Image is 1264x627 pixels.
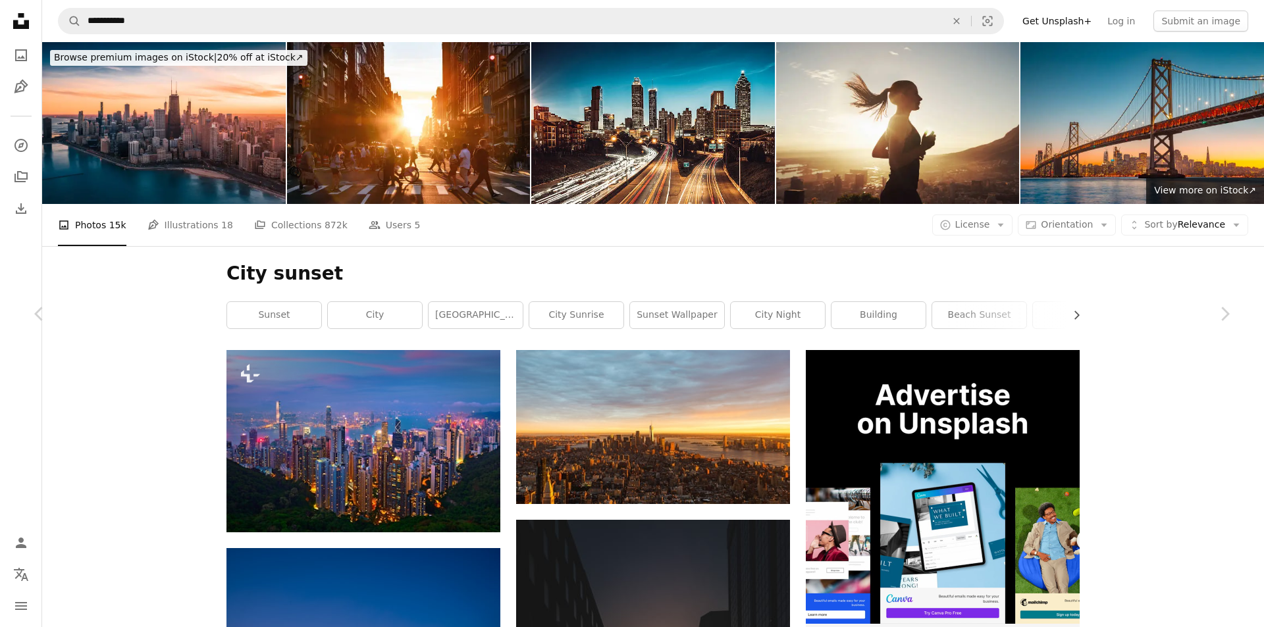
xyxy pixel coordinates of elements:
[731,302,825,328] a: city night
[287,42,531,204] img: People walking through the busy intersection at 5th Avenue and 23rd Street in New York City on a ...
[8,593,34,619] button: Menu
[58,8,1004,34] form: Find visuals sitewide
[226,262,1080,286] h1: City sunset
[429,302,523,328] a: [GEOGRAPHIC_DATA]
[8,132,34,159] a: Explore
[42,42,315,74] a: Browse premium images on iStock|20% off at iStock↗
[1185,251,1264,377] a: Next
[1041,219,1093,230] span: Orientation
[1033,302,1127,328] a: urban
[1144,218,1225,232] span: Relevance
[8,164,34,190] a: Collections
[8,74,34,100] a: Illustrations
[8,561,34,588] button: Language
[942,9,971,34] button: Clear
[50,50,307,66] div: 20% off at iStock ↗
[932,302,1026,328] a: beach sunset
[932,214,1013,236] button: License
[1153,11,1248,32] button: Submit an image
[1146,178,1264,204] a: View more on iStock↗
[1014,11,1099,32] a: Get Unsplash+
[972,9,1003,34] button: Visual search
[226,435,500,447] a: Road in Norwegian fjord. Lofoten islands, Norway
[59,9,81,34] button: Search Unsplash
[531,42,775,204] img: Atlanta Skyline at Dusk
[776,42,1020,204] img: Run with the sun
[529,302,623,328] a: city sunrise
[1154,185,1256,195] span: View more on iStock ↗
[955,219,990,230] span: License
[325,218,348,232] span: 872k
[221,218,233,232] span: 18
[1099,11,1143,32] a: Log in
[8,530,34,556] a: Log in / Sign up
[1020,42,1264,204] img: San Francisco skyline with Oakland Bay Bridge at sunset, California, USA
[806,350,1080,624] img: file-1635990755334-4bfd90f37242image
[516,350,790,504] img: aerial photography of cityscape
[227,302,321,328] a: sunset
[369,204,421,246] a: Users 5
[328,302,422,328] a: city
[254,204,348,246] a: Collections 872k
[1065,302,1080,328] button: scroll list to the right
[8,42,34,68] a: Photos
[630,302,724,328] a: sunset wallpaper
[226,350,500,532] img: Road in Norwegian fjord. Lofoten islands, Norway
[42,42,286,204] img: Dramatic Sunset - Downtown Chicago
[831,302,926,328] a: building
[54,52,217,63] span: Browse premium images on iStock |
[1018,214,1116,236] button: Orientation
[147,204,233,246] a: Illustrations 18
[1121,214,1248,236] button: Sort byRelevance
[1144,219,1177,230] span: Sort by
[516,421,790,433] a: aerial photography of cityscape
[414,218,420,232] span: 5
[8,195,34,222] a: Download History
